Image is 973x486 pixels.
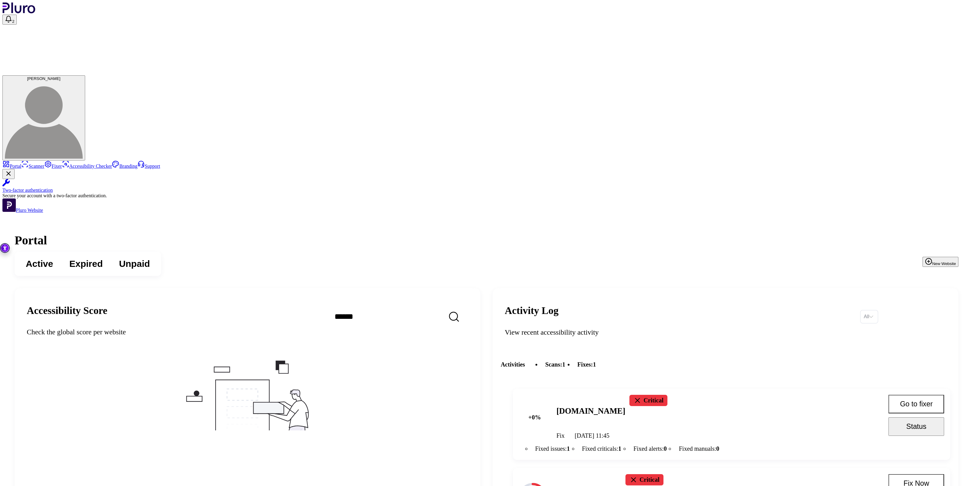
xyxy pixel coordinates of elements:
div: View recent accessibility activity [505,327,852,337]
span: + 0 % [521,404,548,431]
div: Critical [629,395,668,406]
span: Active [26,258,53,270]
button: [PERSON_NAME]Eran Shatzman [2,75,85,160]
div: Activities [501,353,950,376]
button: Expired [61,255,111,273]
button: New Website [923,257,958,267]
aside: Sidebar menu [2,160,971,213]
div: Critical [625,474,664,485]
img: Placeholder image [184,357,311,430]
div: Set sorting [860,310,878,323]
button: Close Two-factor authentication notification [2,169,15,179]
a: Two-factor authentication [2,179,971,193]
button: Go to fixer [888,395,944,413]
span: 1 [593,361,596,368]
div: Fix [DATE] 11:45 [556,432,872,440]
span: 1 [567,445,570,452]
span: 0 [716,445,719,452]
button: Open notifications, you have 2 new notifications [2,15,17,25]
h2: Accessibility Score [27,305,318,317]
img: Eran Shatzman [5,81,83,159]
li: Fixed alerts : [629,444,671,454]
div: Two-factor authentication [2,188,971,193]
a: Open Pluro Website [2,208,43,213]
span: Expired [69,258,103,270]
button: Active [18,255,61,273]
div: Check the global score per website [27,327,318,337]
div: Secure your account with a two-factor authentication. [2,193,971,198]
span: 1 [562,361,565,368]
span: 1 [618,445,621,452]
a: Fixer [44,164,62,169]
button: Status [888,417,944,436]
span: [PERSON_NAME] [27,76,61,81]
a: Portal [2,164,21,169]
a: Accessibility Checker [62,164,112,169]
span: 2 [12,19,14,24]
a: Logo [2,9,36,14]
a: Support [137,164,160,169]
h4: [DOMAIN_NAME] [556,405,625,417]
button: Unpaid [111,255,158,273]
a: Scanner [21,164,44,169]
a: Branding [112,164,137,169]
span: 0 [664,445,667,452]
h2: Activity Log [505,305,852,317]
h1: Portal [15,233,958,247]
li: Fixed issues : [531,444,574,454]
li: scans : [541,360,569,370]
li: Fixed manuals : [675,444,723,454]
li: Fixed criticals : [578,444,625,454]
li: fixes : [573,360,600,370]
span: Unpaid [119,258,150,270]
input: Search [326,306,500,327]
